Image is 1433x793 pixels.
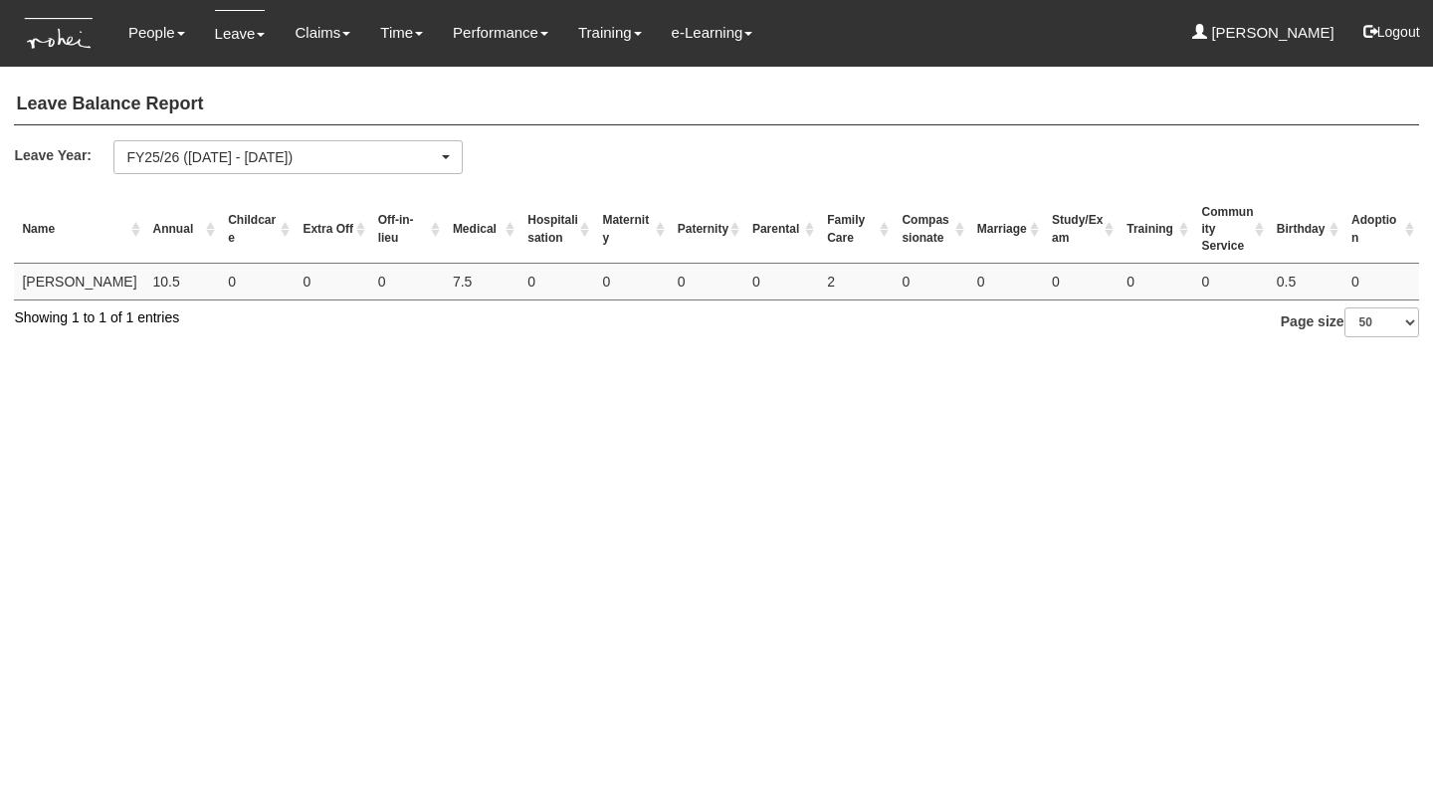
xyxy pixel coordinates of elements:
td: 0 [1044,264,1119,300]
a: Leave [215,10,266,57]
label: Leave Year: [14,140,113,169]
td: 0 [1343,264,1418,300]
a: Claims [295,10,350,56]
th: Adoption : activate to sort column ascending [1343,196,1418,264]
h4: Leave Balance Report [14,85,1418,125]
th: Training : activate to sort column ascending [1119,196,1193,264]
td: 2 [819,264,894,300]
th: Paternity : activate to sort column ascending [670,196,744,264]
td: 0 [519,264,594,300]
a: Training [578,10,642,56]
a: People [128,10,185,56]
th: Name : activate to sort column ascending [14,196,144,264]
td: 0 [295,264,369,300]
a: Time [380,10,423,56]
td: 0 [1193,264,1268,300]
th: Compassionate : activate to sort column ascending [894,196,968,264]
td: 0 [370,264,445,300]
a: e-Learning [672,10,753,56]
td: 0 [594,264,669,300]
th: Off-in-lieu : activate to sort column ascending [370,196,445,264]
th: Family Care : activate to sort column ascending [819,196,894,264]
th: Hospitalisation : activate to sort column ascending [519,196,594,264]
label: Page size [1281,307,1419,337]
td: 0 [894,264,968,300]
button: FY25/26 ([DATE] - [DATE]) [113,140,462,174]
th: Maternity : activate to sort column ascending [594,196,669,264]
th: Annual : activate to sort column ascending [145,196,221,264]
th: Medical : activate to sort column ascending [445,196,519,264]
td: 0 [220,264,295,300]
select: Page size [1344,307,1419,337]
a: [PERSON_NAME] [1192,10,1334,56]
th: Community Service : activate to sort column ascending [1193,196,1268,264]
td: 7.5 [445,264,519,300]
th: Study/Exam : activate to sort column ascending [1044,196,1119,264]
td: 0 [969,264,1044,300]
th: Marriage : activate to sort column ascending [969,196,1044,264]
a: Performance [453,10,548,56]
td: 0.5 [1269,264,1343,300]
div: FY25/26 ([DATE] - [DATE]) [126,147,437,167]
th: Extra Off : activate to sort column ascending [295,196,369,264]
td: 10.5 [145,264,221,300]
th: Parental : activate to sort column ascending [744,196,819,264]
td: 0 [1119,264,1193,300]
th: Childcare : activate to sort column ascending [220,196,295,264]
th: Birthday : activate to sort column ascending [1269,196,1343,264]
td: 0 [670,264,744,300]
td: 0 [744,264,819,300]
td: [PERSON_NAME] [14,264,144,300]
